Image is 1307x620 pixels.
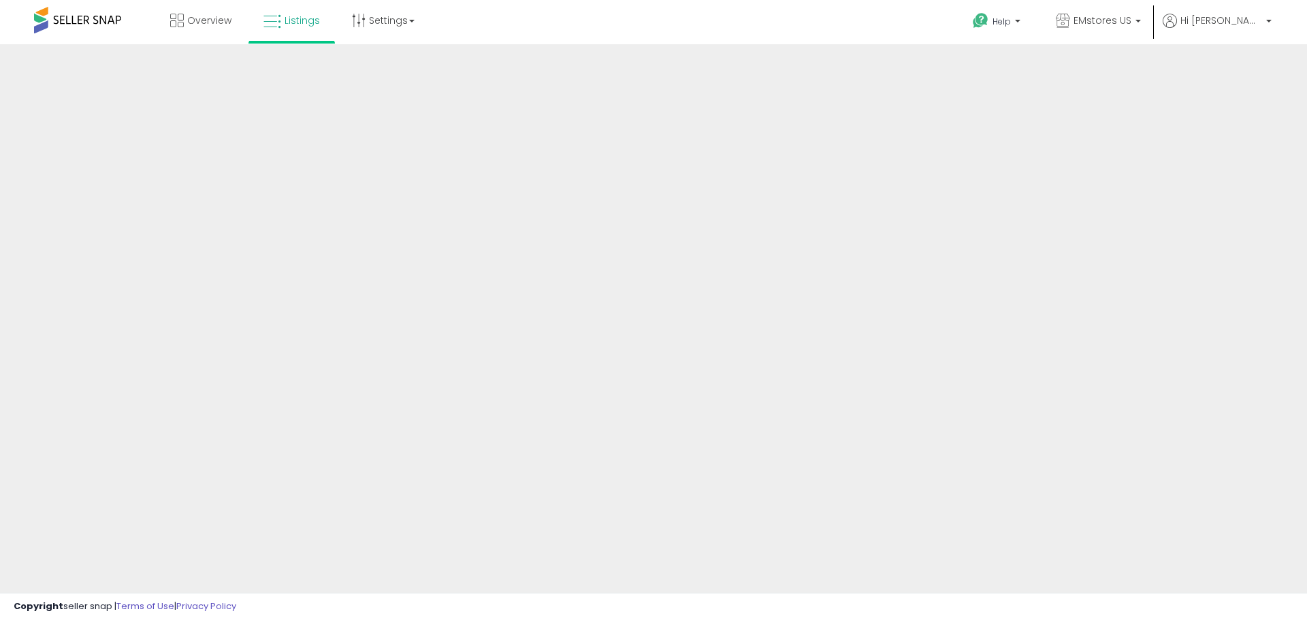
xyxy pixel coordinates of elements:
[1180,14,1262,27] span: Hi [PERSON_NAME]
[176,600,236,613] a: Privacy Policy
[14,600,63,613] strong: Copyright
[1074,14,1131,27] span: EMstores US
[14,600,236,613] div: seller snap | |
[116,600,174,613] a: Terms of Use
[1163,14,1272,44] a: Hi [PERSON_NAME]
[962,2,1034,44] a: Help
[187,14,231,27] span: Overview
[972,12,989,29] i: Get Help
[285,14,320,27] span: Listings
[993,16,1011,27] span: Help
